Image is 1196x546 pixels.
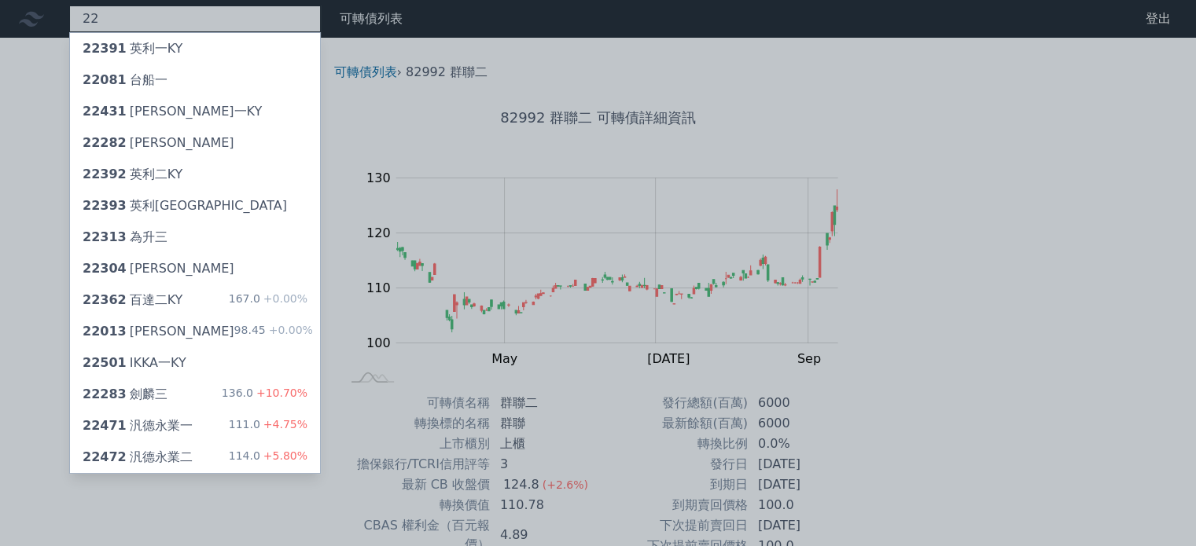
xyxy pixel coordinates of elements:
div: 136.0 [222,385,307,404]
span: +10.70% [253,387,307,399]
div: [PERSON_NAME]一KY [83,102,262,121]
div: 台船一 [83,71,167,90]
div: 英利一KY [83,39,182,58]
span: 22304 [83,261,127,276]
span: 22393 [83,198,127,213]
div: [PERSON_NAME] [83,259,234,278]
a: 22501IKKA一KY [70,347,320,379]
span: 22283 [83,387,127,401]
span: +5.80% [260,449,307,462]
div: 167.0 [229,291,307,310]
div: 聊天小工具 [1117,471,1196,546]
span: 22081 [83,72,127,87]
span: +0.00% [266,324,313,336]
span: 22313 [83,229,127,244]
div: 汎德永業一 [83,416,193,435]
a: 22472汎德永業二 114.0+5.80% [70,442,320,473]
div: [PERSON_NAME] [83,134,234,152]
a: 22313為升三 [70,222,320,253]
a: 22431[PERSON_NAME]一KY [70,96,320,127]
div: IKKA一KY [83,354,186,372]
a: 22013[PERSON_NAME] 98.45+0.00% [70,316,320,347]
a: 22362百達二KY 167.0+0.00% [70,284,320,316]
a: 22282[PERSON_NAME] [70,127,320,159]
span: 22282 [83,135,127,150]
span: +0.00% [260,292,307,305]
div: [PERSON_NAME] [83,322,234,341]
span: +4.75% [260,418,307,431]
span: 22472 [83,449,127,464]
a: 22393英利[GEOGRAPHIC_DATA] [70,190,320,222]
span: 22471 [83,418,127,433]
a: 22304[PERSON_NAME] [70,253,320,284]
span: 22501 [83,355,127,370]
iframe: Chat Widget [1117,471,1196,546]
span: 22391 [83,41,127,56]
div: 劍麟三 [83,385,167,404]
div: 汎德永業二 [83,448,193,467]
span: 22362 [83,292,127,307]
div: 114.0 [229,448,307,467]
a: 22283劍麟三 136.0+10.70% [70,379,320,410]
div: 為升三 [83,228,167,247]
span: 22431 [83,104,127,119]
span: 22013 [83,324,127,339]
a: 22391英利一KY [70,33,320,64]
div: 英利二KY [83,165,182,184]
div: 111.0 [229,416,307,435]
div: 百達二KY [83,291,182,310]
a: 22392英利二KY [70,159,320,190]
a: 22471汎德永業一 111.0+4.75% [70,410,320,442]
div: 98.45 [234,322,313,341]
span: 22392 [83,167,127,181]
div: 英利[GEOGRAPHIC_DATA] [83,196,287,215]
a: 22081台船一 [70,64,320,96]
